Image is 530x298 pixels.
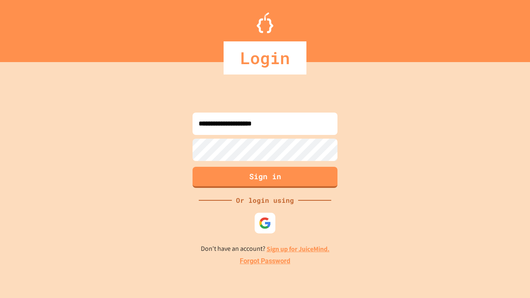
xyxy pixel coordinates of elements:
div: Or login using [232,195,298,205]
a: Sign up for JuiceMind. [267,245,330,253]
div: Login [224,41,306,74]
img: Logo.svg [257,12,273,33]
img: google-icon.svg [259,217,271,229]
button: Sign in [193,167,337,188]
a: Forgot Password [240,256,290,266]
p: Don't have an account? [201,244,330,254]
